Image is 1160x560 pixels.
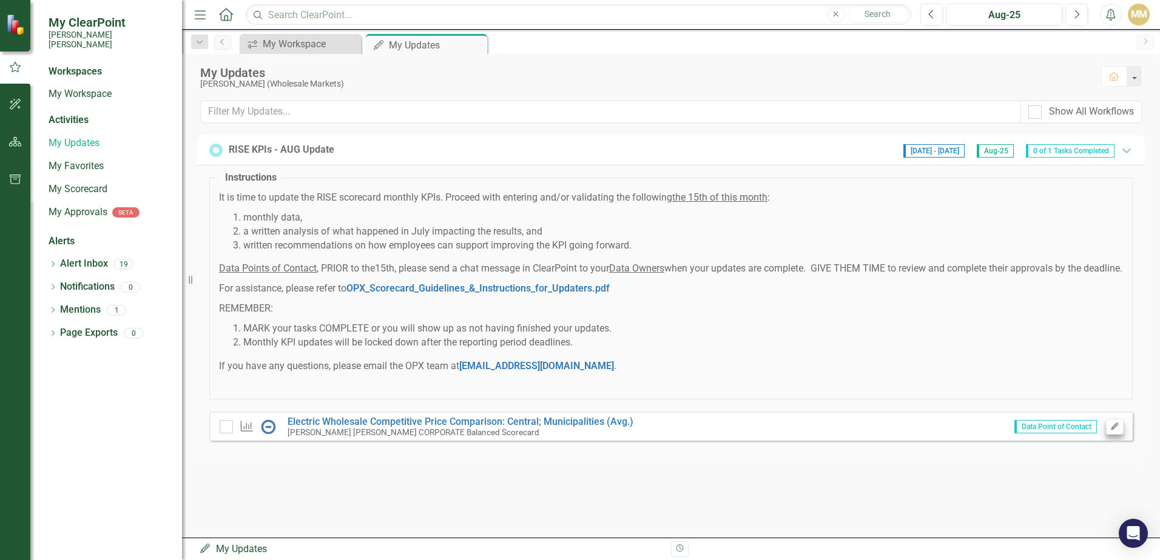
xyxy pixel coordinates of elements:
button: Search [848,6,908,23]
a: My Scorecard [49,182,170,196]
span: 0 of 1 Tasks Completed [1026,144,1114,158]
div: RISE KPIs - AUG Update [229,143,334,157]
p: For assistance, please refer to [219,282,1123,296]
li: written recommendations on how employees can support improving the KPI going forward. [243,239,1123,253]
div: My Updates [389,38,484,53]
div: 19 [114,259,133,269]
div: Show All Workflows [1049,105,1134,119]
a: Notifications [60,280,115,294]
div: My Updates [200,66,1088,79]
li: monthly data, [243,211,1123,225]
img: ClearPoint Strategy [6,14,27,35]
a: My Updates [49,136,170,150]
p: If you have any questions, please email the OPX team at . [219,359,1123,373]
div: 0 [124,328,143,338]
a: [EMAIL_ADDRESS][DOMAIN_NAME] [459,360,614,372]
div: Workspaces [49,65,102,79]
p: It is time to update the RISE scorecard monthly KPIs. Proceed with entering and/or validating the... [219,191,1123,205]
a: My Approvals [49,205,107,219]
a: OPX_Scorecard_Guidelines_&_Instructions_for_Updaters.pdf [346,282,610,294]
a: Page Exports [60,326,118,340]
div: BETA [112,207,140,218]
li: MARK your tasks COMPLETE or you will show up as not having finished your updates. [243,322,1123,336]
small: [PERSON_NAME] [PERSON_NAME] [49,30,170,50]
button: Aug-25 [946,4,1062,25]
a: Electric Wholesale Competitive Price Comparison: Central; Municipalities (Avg.) [288,416,633,427]
span: [DATE] - [DATE] [903,144,965,158]
div: [PERSON_NAME] (Wholesale Markets) [200,79,1088,88]
span: Data Owners [609,262,664,274]
span: Data Point of Contact [1014,420,1097,433]
span: the 15th of this month [672,192,767,203]
li: a written analysis of what happened in July impacting the results, and [243,225,1123,239]
div: Alerts [49,235,170,248]
small: [PERSON_NAME] [PERSON_NAME] CORPORATE Balanced Scorecard [288,427,539,437]
span: Aug-25 [977,144,1014,158]
img: No Information [261,419,275,434]
a: My Favorites [49,159,170,173]
div: Aug-25 [951,8,1058,22]
div: 0 [121,282,140,292]
a: Mentions [60,303,101,317]
a: My Workspace [49,87,170,101]
div: My Updates [199,542,662,556]
a: Alert Inbox [60,257,108,271]
div: Activities [49,113,170,127]
span: Search [865,9,891,19]
span: My ClearPoint [49,15,170,30]
button: MM [1128,4,1150,25]
input: Search ClearPoint... [246,4,911,25]
legend: Instructions [219,171,283,185]
input: Filter My Updates... [200,101,1021,123]
a: My Workspace [243,36,358,52]
p: REMEMBER: [219,302,1123,316]
div: Open Intercom Messenger [1119,519,1148,548]
div: My Workspace [263,36,358,52]
div: 1 [107,305,126,315]
li: Monthly KPI updates will be locked down after the reporting period deadlines. [243,336,1123,350]
span: Data Points of Contact [219,262,317,274]
p: , PRIOR to the15th, please send a chat message in ClearPoint to your when your updates are comple... [219,262,1123,276]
